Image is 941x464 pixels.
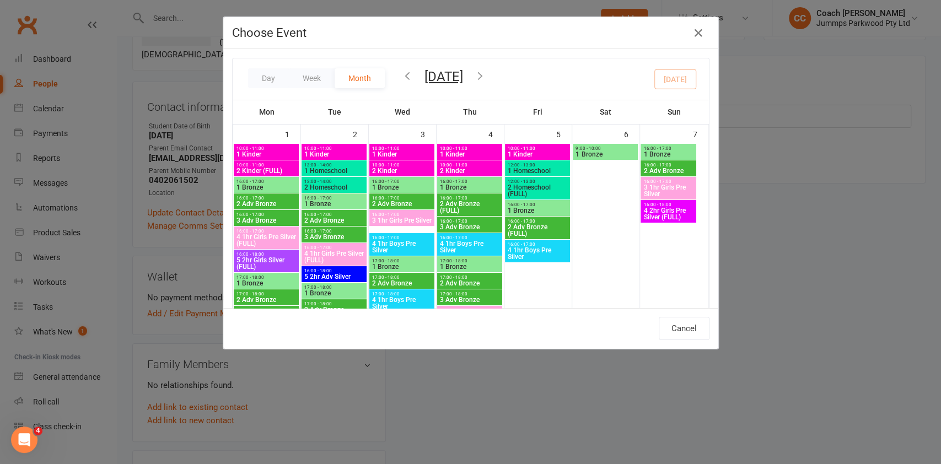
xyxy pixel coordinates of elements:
span: 2 Adv Bronze [372,201,432,207]
span: 16:00 - 17:00 [236,179,297,184]
iframe: Intercom live chat [11,427,37,453]
span: 16:00 - 17:00 [439,235,500,240]
th: Tue [300,100,368,123]
span: 16:00 - 17:00 [643,179,693,184]
span: 1 Kinder [439,151,500,158]
span: 1 Homeschool [507,168,568,174]
span: 5 2hr Adv Silver [304,273,364,280]
div: 3 [421,125,436,143]
span: 5 2hr Girls Silver (FULL) [236,257,297,270]
span: 4 1hr Girls Pre Silver (FULL) [304,250,364,263]
span: 12:00 - 13:00 [507,179,568,184]
span: 2 Adv Bronze [439,280,500,287]
span: 2 Adv Bronze [372,280,432,287]
span: 16:00 - 17:00 [372,212,432,217]
button: [DATE] [424,69,463,84]
span: 16:00 - 18:00 [643,202,693,207]
span: 1 Kinder [372,151,432,158]
span: 16:00 - 17:00 [236,229,297,234]
span: 10:00 - 11:00 [372,163,432,168]
span: 2 Adv Bronze (FULL) [507,224,568,237]
span: 2 Homeschool [304,184,364,191]
h4: Choose Event [232,26,709,40]
span: 2 Adv Bronze [304,306,364,313]
span: 1 Kinder [236,151,297,158]
span: 17:00 - 18:00 [236,275,297,280]
span: 2 Adv Bronze (FULL) [439,201,500,214]
span: 10:00 - 11:00 [439,146,500,151]
span: 16:00 - 17:00 [372,235,432,240]
th: Sat [572,100,639,123]
span: 12:00 - 13:00 [507,163,568,168]
span: 10:00 - 11:00 [439,163,500,168]
span: 1 Bronze [507,207,568,214]
span: 17:00 - 18:00 [236,292,297,296]
span: 2 Adv Bronze [304,217,364,224]
span: 16:00 - 17:00 [507,242,568,247]
span: 1 Bronze [304,290,364,296]
span: 16:00 - 17:00 [372,196,432,201]
span: 3 Adv Bronze [236,217,297,224]
button: Month [335,68,385,88]
span: 2 Homeschool (FULL) [507,184,568,197]
span: 16:00 - 17:00 [507,219,568,224]
span: 16:00 - 17:00 [304,229,364,234]
span: 2 Adv Bronze [236,201,297,207]
div: 6 [624,125,639,143]
th: Wed [368,100,436,123]
button: Close [690,24,707,42]
span: 16:00 - 17:00 [236,196,297,201]
span: 13:00 - 14:00 [304,179,364,184]
span: 2 Kinder [439,168,500,174]
span: 10:00 - 11:00 [372,146,432,151]
span: 4 1hr Boys Pre Silver [439,240,500,253]
span: 1 Kinder [304,151,364,158]
div: 2 [353,125,368,143]
span: 17:00 - 18:00 [304,301,364,306]
span: 1 Bronze [643,151,693,158]
span: 16:00 - 17:00 [304,196,364,201]
span: 3 Adv Bronze [439,296,500,303]
span: 1 Bronze [236,184,297,191]
span: 1 Bronze [439,184,500,191]
th: Fri [504,100,572,123]
span: 2 Adv Bronze [236,296,297,303]
span: 16:00 - 17:00 [236,212,297,217]
th: Thu [436,100,504,123]
th: Mon [233,100,300,123]
div: 4 [488,125,504,143]
span: 17:00 - 18:00 [372,275,432,280]
span: 4 1hr Boys Pre Silver [372,296,432,310]
span: 1 Bronze [236,280,297,287]
span: 17:00 - 18:00 [439,275,500,280]
span: 1 Bronze [304,201,364,207]
div: 7 [693,125,708,143]
span: 4 1hr Girls Pre Silver (FULL) [236,234,297,247]
span: 17:00 - 18:00 [439,292,500,296]
span: 10:00 - 11:00 [236,163,297,168]
span: 4 1hr Boys Pre Silver [372,240,432,253]
span: 17:00 - 18:00 [439,308,500,313]
span: 16:00 - 17:00 [304,245,364,250]
span: 16:00 - 17:00 [507,202,568,207]
span: 16:00 - 17:00 [439,196,500,201]
span: 4 1hr Boys Pre Silver [507,247,568,260]
span: 17:00 - 18:00 [372,258,432,263]
span: 4 2hr Girls Pre Silver (FULL) [643,207,693,220]
span: 1 Bronze [575,151,636,158]
span: 16:00 - 17:00 [643,146,693,151]
span: 2 Kinder [372,168,432,174]
div: 5 [556,125,572,143]
span: 16:00 - 17:00 [643,163,693,168]
span: 17:00 - 18:00 [304,285,364,290]
span: 3 1hr Girls Pre Silver [372,217,432,224]
span: 1 Bronze [372,184,432,191]
span: 16:00 - 17:00 [372,179,432,184]
div: 1 [285,125,300,143]
span: 10:00 - 11:00 [507,146,568,151]
span: 16:00 - 17:00 [439,219,500,224]
span: 16:00 - 17:00 [304,212,364,217]
span: 1 Bronze [372,263,432,270]
th: Sun [639,100,708,123]
span: 2 Adv Bronze [643,168,693,174]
